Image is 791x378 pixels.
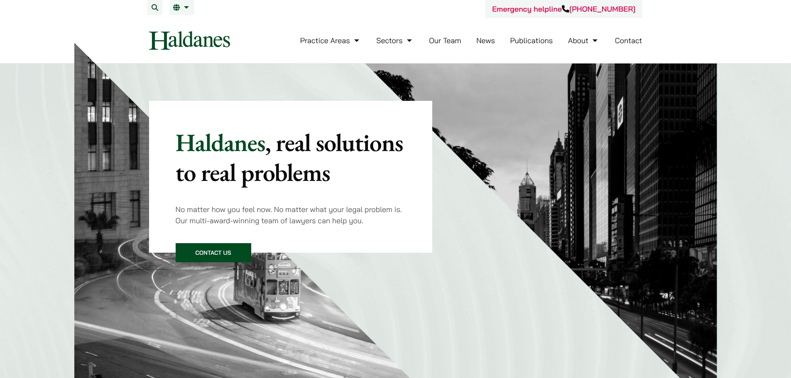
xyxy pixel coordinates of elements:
[176,243,251,262] a: Contact Us
[429,36,461,45] a: Our Team
[149,31,230,50] img: Logo of Haldanes
[568,36,600,45] a: About
[300,36,361,45] a: Practice Areas
[176,127,406,187] p: Haldanes
[615,36,642,45] a: Contact
[173,4,191,11] a: EN
[476,36,495,45] a: News
[176,126,403,188] mark: , real solutions to real problems
[376,36,414,45] a: Sectors
[510,36,553,45] a: Publications
[492,4,635,14] a: Emergency helpline[PHONE_NUMBER]
[176,204,406,226] p: No matter how you feel now. No matter what your legal problem is. Our multi-award-winning team of...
